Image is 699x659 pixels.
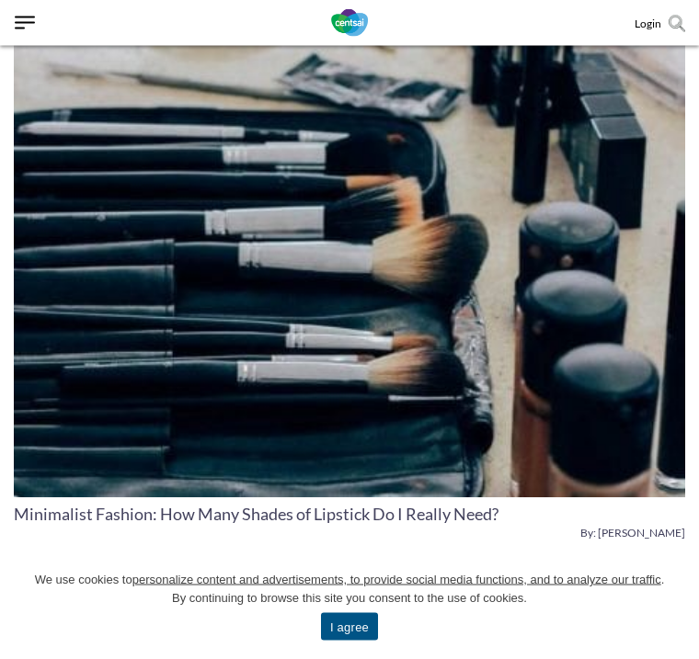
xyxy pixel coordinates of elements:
[667,599,685,618] a: I agree
[635,17,661,30] a: Login
[14,505,498,525] a: Minimalist Fashion: How Many Shades of Lipstick Do I Really Need?
[321,613,378,641] a: I agree
[132,573,661,586] u: personalize content and advertisements, to provide social media functions, and to analyze our tra...
[28,571,671,608] span: We use cookies to . By continuing to browse this site you consent to the use of cookies.
[14,218,685,233] a: Minimalist Fashion: How Many Shades of Lipstick Do I Really Need?
[331,9,368,37] img: CentSai
[669,16,685,32] img: search
[580,527,685,540] a: By: [PERSON_NAME]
